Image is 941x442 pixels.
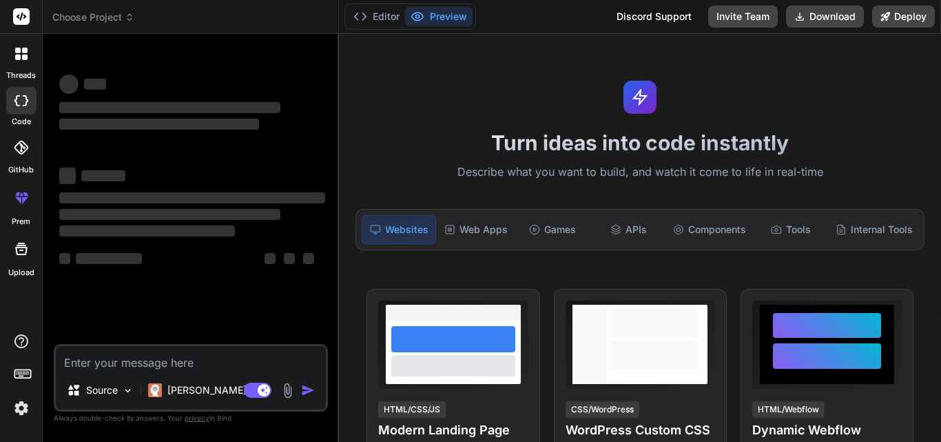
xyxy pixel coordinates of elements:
span: ‌ [265,253,276,264]
span: ‌ [59,253,70,264]
p: Describe what you want to build, and watch it come to life in real-time [347,163,933,181]
button: Preview [405,7,473,26]
label: Upload [8,267,34,279]
p: Source [86,383,118,397]
label: threads [6,70,36,81]
div: HTML/CSS/JS [378,401,446,418]
span: ‌ [59,209,280,220]
span: ‌ [59,168,76,184]
p: [PERSON_NAME] 4 S.. [167,383,270,397]
img: icon [301,383,315,397]
label: code [12,116,31,128]
span: ‌ [59,119,259,130]
div: CSS/WordPress [566,401,639,418]
span: ‌ [284,253,295,264]
span: ‌ [76,253,142,264]
label: prem [12,216,30,228]
div: HTML/Webflow [752,401,825,418]
div: Tools [754,215,827,244]
div: Websites [362,215,436,244]
span: ‌ [303,253,314,264]
label: GitHub [8,164,34,176]
img: settings [10,396,33,420]
img: Pick Models [122,385,134,396]
div: Discord Support [608,6,700,28]
button: Deploy [872,6,935,28]
button: Invite Team [708,6,778,28]
span: ‌ [81,170,125,181]
span: ‌ [59,74,79,94]
div: Internal Tools [830,215,918,244]
img: attachment [280,383,296,399]
span: Choose Project [52,10,134,24]
div: Components [668,215,752,244]
img: Claude 4 Sonnet [148,383,162,397]
h1: Turn ideas into code instantly [347,130,933,155]
div: Web Apps [439,215,513,244]
h4: Modern Landing Page [378,421,528,440]
button: Editor [348,7,405,26]
p: Always double-check its answers. Your in Bind [54,412,328,425]
span: ‌ [59,225,235,237]
span: ‌ [59,102,280,113]
div: Games [516,215,589,244]
span: ‌ [59,192,325,203]
h4: WordPress Custom CSS [566,421,715,440]
button: Download [786,6,864,28]
span: privacy [185,414,209,422]
div: APIs [592,215,665,244]
span: ‌ [84,79,106,90]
